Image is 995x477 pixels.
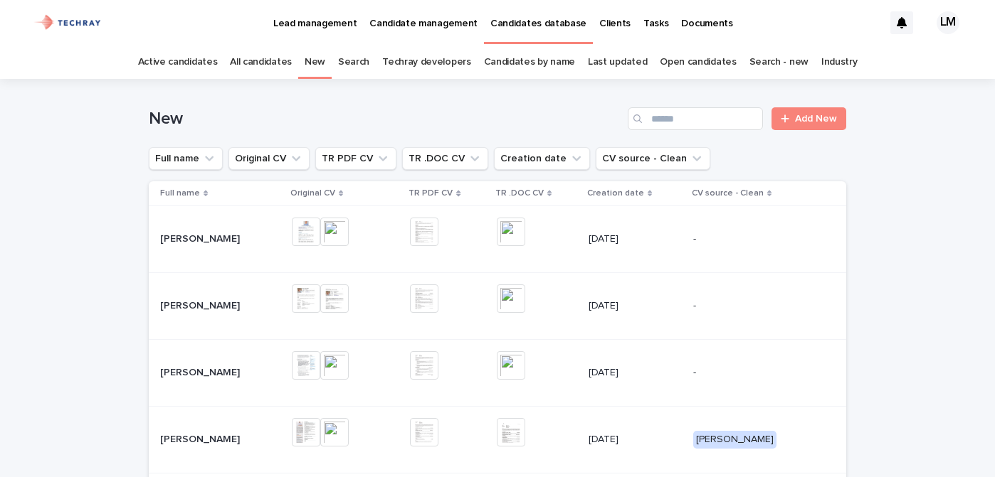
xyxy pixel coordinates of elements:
[628,107,763,130] input: Search
[160,186,200,201] p: Full name
[589,434,682,446] p: [DATE]
[315,147,396,170] button: TR PDF CV
[149,406,846,473] tr: [PERSON_NAME][PERSON_NAME] [DATE][PERSON_NAME]
[495,186,544,201] p: TR .DOC CV
[402,147,488,170] button: TR .DOC CV
[494,147,590,170] button: Creation date
[28,9,107,37] img: xG6Muz3VQV2JDbePcW7p
[596,147,710,170] button: CV source - Clean
[338,45,369,79] a: Search
[149,147,223,170] button: Full name
[660,45,736,79] a: Open candidates
[305,45,325,79] a: New
[149,109,622,129] h1: New
[821,45,858,79] a: Industry
[160,364,243,379] p: [PERSON_NAME]
[588,45,647,79] a: Last updated
[772,107,846,130] a: Add New
[149,339,846,406] tr: [PERSON_NAME][PERSON_NAME] [DATE]-
[749,45,809,79] a: Search - new
[484,45,575,79] a: Candidates by name
[589,300,682,312] p: [DATE]
[160,431,243,446] p: [PERSON_NAME]
[228,147,310,170] button: Original CV
[149,206,846,273] tr: [PERSON_NAME][PERSON_NAME] [DATE]-
[138,45,218,79] a: Active candidates
[230,45,292,79] a: All candidates
[693,300,812,312] p: -
[937,11,959,34] div: LM
[693,431,776,449] div: [PERSON_NAME]
[160,230,243,245] p: [PERSON_NAME]
[149,273,846,340] tr: [PERSON_NAME][PERSON_NAME] [DATE]-
[693,367,812,379] p: -
[382,45,470,79] a: Techray developers
[290,186,335,201] p: Original CV
[589,367,682,379] p: [DATE]
[587,186,644,201] p: Creation date
[692,186,764,201] p: CV source - Clean
[160,297,243,312] p: [PERSON_NAME]
[589,233,682,245] p: [DATE]
[409,186,453,201] p: TR PDF CV
[693,233,812,245] p: -
[795,114,837,124] span: Add New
